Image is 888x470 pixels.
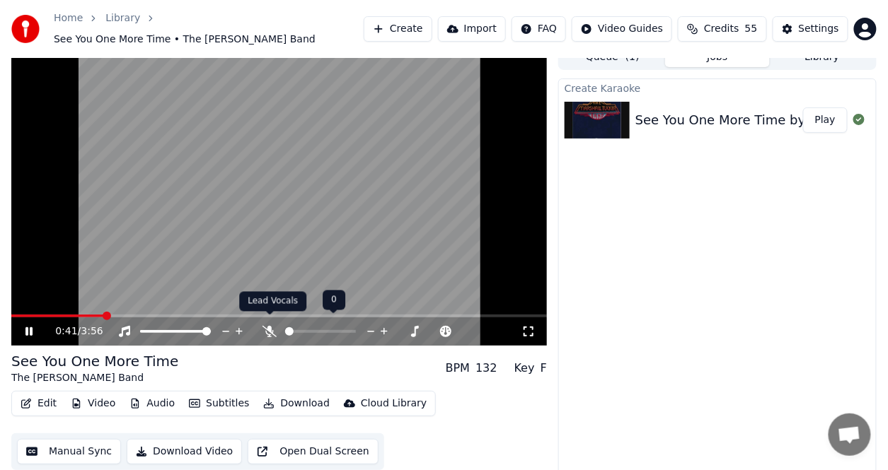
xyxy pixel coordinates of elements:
[258,394,335,413] button: Download
[475,360,497,377] div: 132
[54,11,364,47] nav: breadcrumb
[361,396,427,411] div: Cloud Library
[183,394,255,413] button: Subtitles
[248,439,379,464] button: Open Dual Screen
[54,11,83,25] a: Home
[799,22,839,36] div: Settings
[54,33,316,47] span: See You One More Time • The [PERSON_NAME] Band
[803,107,848,133] button: Play
[678,16,766,42] button: Credits55
[15,394,62,413] button: Edit
[55,324,89,339] div: /
[124,394,180,413] button: Audio
[11,371,178,385] div: The [PERSON_NAME] Band
[512,16,566,42] button: FAQ
[17,439,121,464] button: Manual Sync
[127,439,242,464] button: Download Video
[745,22,758,36] span: 55
[704,22,739,36] span: Credits
[239,292,306,312] div: Lead Vocals
[559,79,876,96] div: Create Karaoke
[11,15,40,43] img: youka
[323,290,345,310] div: 0
[364,16,432,42] button: Create
[105,11,140,25] a: Library
[81,324,103,339] span: 3:56
[773,16,848,42] button: Settings
[572,16,672,42] button: Video Guides
[65,394,121,413] button: Video
[11,351,178,371] div: See You One More Time
[514,360,535,377] div: Key
[55,324,77,339] span: 0:41
[438,16,506,42] button: Import
[829,413,871,456] a: Open chat
[541,360,547,377] div: F
[446,360,470,377] div: BPM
